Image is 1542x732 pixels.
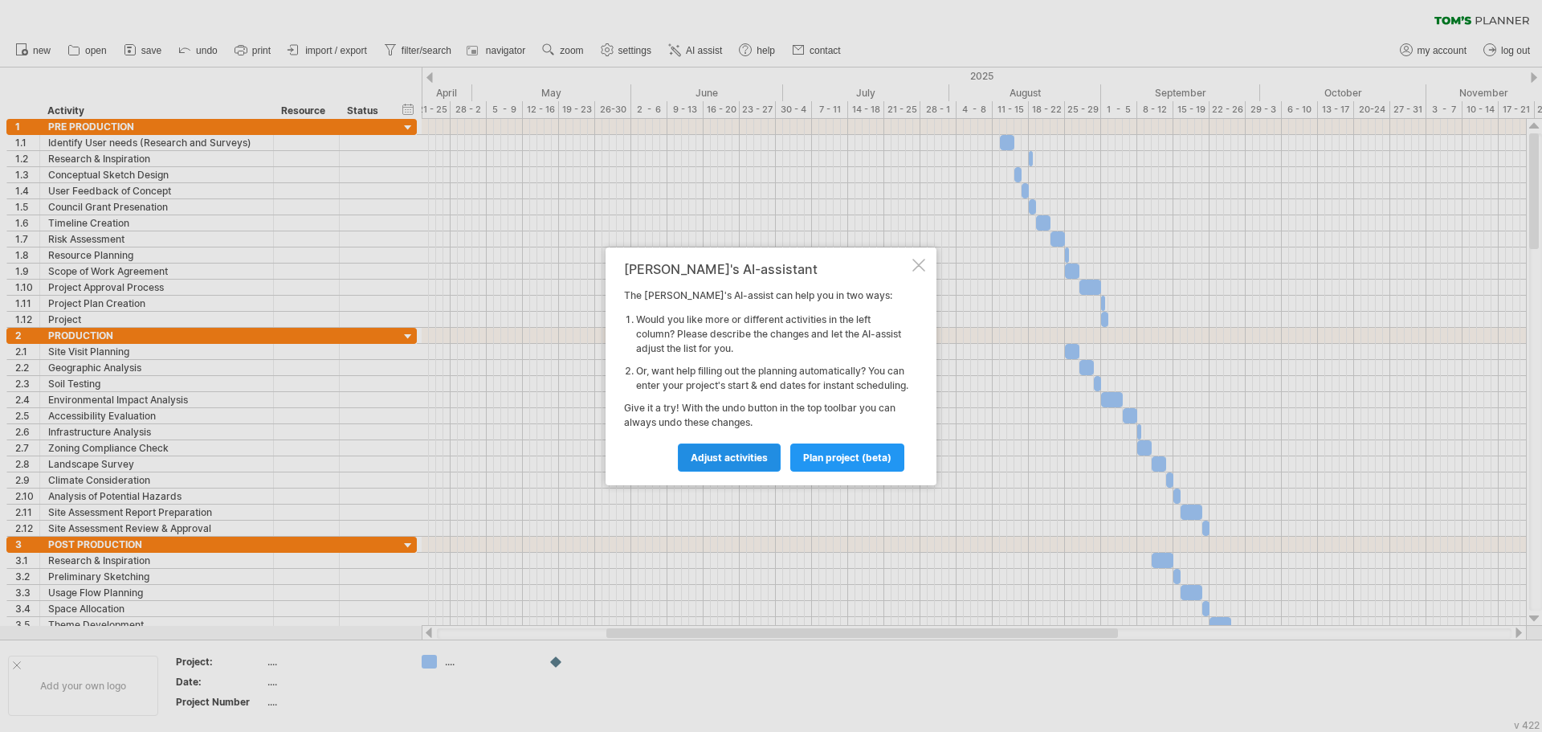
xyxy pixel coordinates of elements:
[691,452,768,464] span: Adjust activities
[803,452,891,464] span: plan project (beta)
[624,262,909,471] div: The [PERSON_NAME]'s AI-assist can help you in two ways: Give it a try! With the undo button in th...
[636,313,909,356] li: Would you like more or different activities in the left column? Please describe the changes and l...
[790,444,904,472] a: plan project (beta)
[636,364,909,393] li: Or, want help filling out the planning automatically? You can enter your project's start & end da...
[678,444,781,472] a: Adjust activities
[624,262,909,276] div: [PERSON_NAME]'s AI-assistant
